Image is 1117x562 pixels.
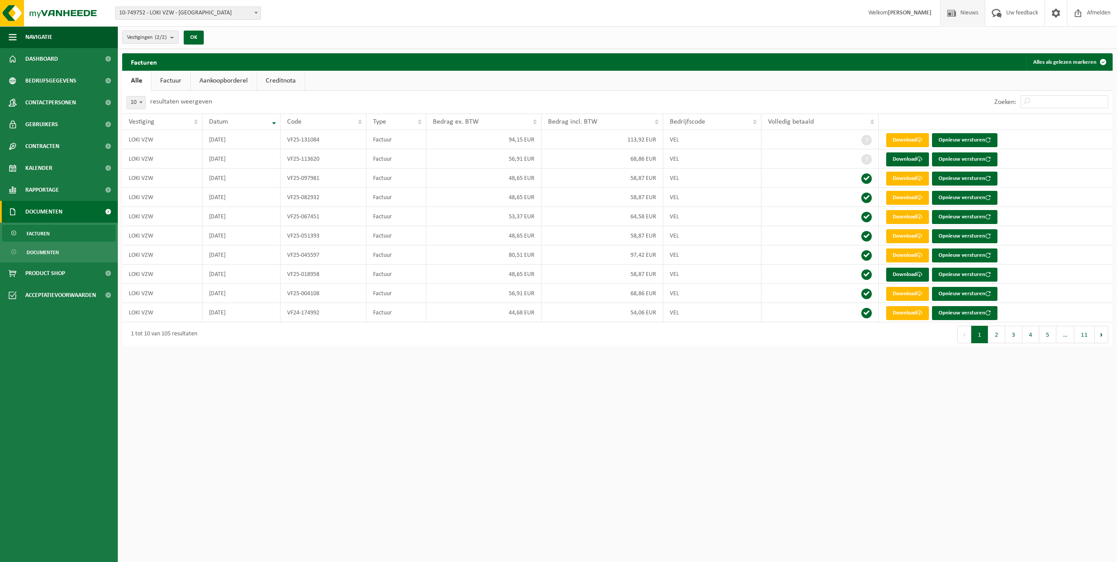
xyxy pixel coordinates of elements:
[191,71,257,91] a: Aankoopborderel
[886,306,929,320] a: Download
[122,169,202,188] td: LOKI VZW
[367,207,426,226] td: Factuur
[886,210,929,224] a: Download
[281,226,367,245] td: VF25-051393
[433,118,479,125] span: Bedrag ex. BTW
[367,284,426,303] td: Factuur
[541,188,663,207] td: 58,87 EUR
[1005,326,1022,343] button: 3
[367,245,426,265] td: Factuur
[25,157,52,179] span: Kalender
[663,303,761,322] td: VEL
[155,34,167,40] count: (2/2)
[541,226,663,245] td: 58,87 EUR
[663,149,761,169] td: VEL
[122,130,202,149] td: LOKI VZW
[2,225,116,241] a: Facturen
[886,152,929,166] a: Download
[129,118,154,125] span: Vestiging
[122,71,151,91] a: Alle
[932,229,997,243] button: Opnieuw versturen
[1056,326,1074,343] span: …
[541,130,663,149] td: 113,92 EUR
[281,245,367,265] td: VF25-045597
[127,97,145,109] span: 10
[426,245,542,265] td: 80,51 EUR
[426,149,542,169] td: 56,91 EUR
[988,326,1005,343] button: 2
[994,99,1016,106] label: Zoeken:
[202,188,281,207] td: [DATE]
[281,207,367,226] td: VF25-067451
[281,188,367,207] td: VF25-082932
[886,229,929,243] a: Download
[202,130,281,149] td: [DATE]
[663,245,761,265] td: VEL
[122,245,202,265] td: LOKI VZW
[670,118,705,125] span: Bedrijfscode
[184,31,204,45] button: OK
[426,188,542,207] td: 48,65 EUR
[2,244,116,260] a: Documenten
[287,118,302,125] span: Code
[25,92,76,114] span: Contactpersonen
[426,284,542,303] td: 56,91 EUR
[541,245,663,265] td: 97,42 EUR
[281,169,367,188] td: VF25-097981
[202,226,281,245] td: [DATE]
[281,284,367,303] td: VF25-004108
[541,284,663,303] td: 68,86 EUR
[25,179,59,201] span: Rapportage
[1039,326,1056,343] button: 5
[202,169,281,188] td: [DATE]
[541,303,663,322] td: 54,06 EUR
[1074,326,1095,343] button: 11
[367,188,426,207] td: Factuur
[541,169,663,188] td: 58,87 EUR
[663,169,761,188] td: VEL
[122,188,202,207] td: LOKI VZW
[209,118,228,125] span: Datum
[932,172,997,186] button: Opnieuw versturen
[367,130,426,149] td: Factuur
[768,118,814,125] span: Volledig betaald
[373,118,386,125] span: Type
[663,188,761,207] td: VEL
[886,133,929,147] a: Download
[932,133,997,147] button: Opnieuw versturen
[548,118,597,125] span: Bedrag incl. BTW
[27,244,59,261] span: Documenten
[202,245,281,265] td: [DATE]
[663,284,761,303] td: VEL
[541,265,663,284] td: 58,87 EUR
[932,191,997,205] button: Opnieuw versturen
[367,169,426,188] td: Factuur
[127,96,146,109] span: 10
[367,265,426,284] td: Factuur
[25,114,58,135] span: Gebruikers
[932,210,997,224] button: Opnieuw versturen
[122,53,166,70] h2: Facturen
[122,284,202,303] td: LOKI VZW
[932,287,997,301] button: Opnieuw versturen
[122,226,202,245] td: LOKI VZW
[202,265,281,284] td: [DATE]
[426,303,542,322] td: 44,68 EUR
[122,265,202,284] td: LOKI VZW
[957,326,971,343] button: Previous
[150,98,212,105] label: resultaten weergeven
[426,207,542,226] td: 53,37 EUR
[1026,53,1112,71] button: Alles als gelezen markeren
[202,284,281,303] td: [DATE]
[971,326,988,343] button: 1
[663,130,761,149] td: VEL
[426,169,542,188] td: 48,65 EUR
[25,135,59,157] span: Contracten
[886,172,929,186] a: Download
[122,207,202,226] td: LOKI VZW
[122,31,178,44] button: Vestigingen(2/2)
[886,248,929,262] a: Download
[932,248,997,262] button: Opnieuw versturen
[25,70,76,92] span: Bedrijfsgegevens
[426,265,542,284] td: 48,65 EUR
